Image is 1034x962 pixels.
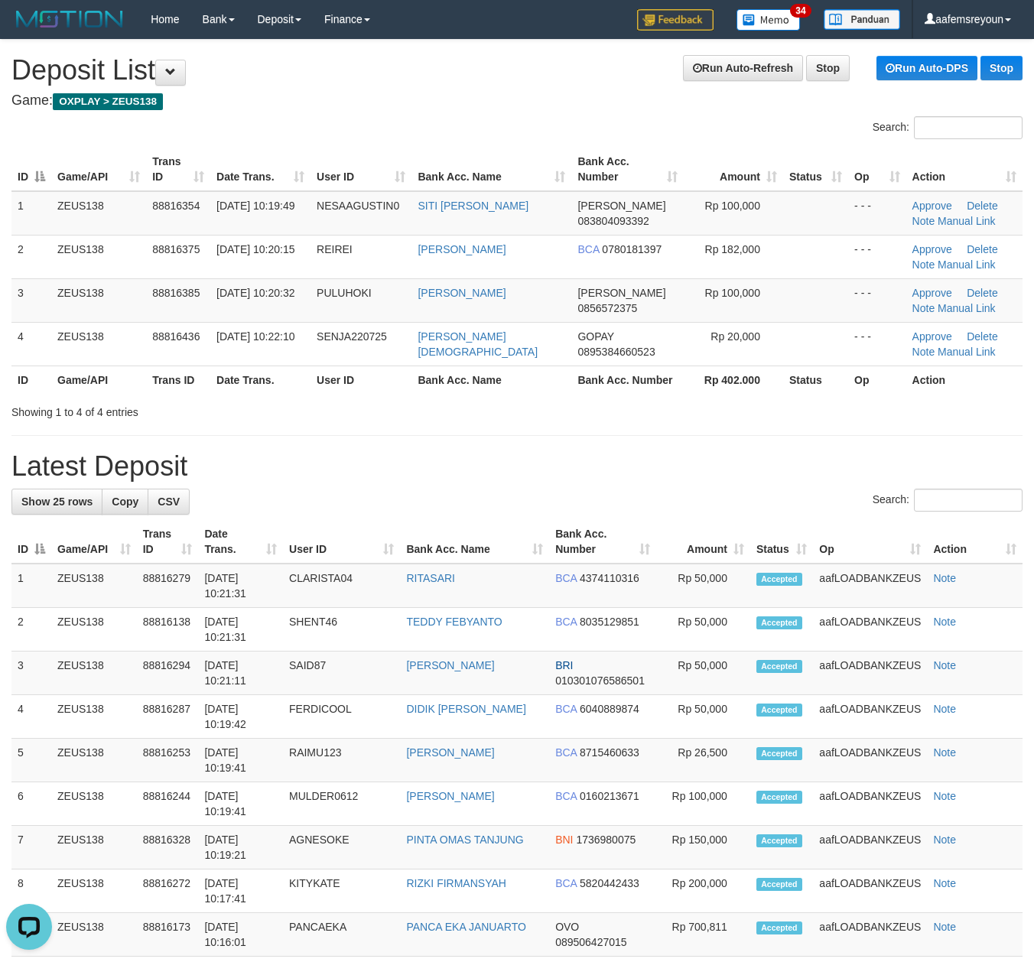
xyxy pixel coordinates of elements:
a: Note [933,877,956,889]
a: [PERSON_NAME] [406,659,494,671]
th: Bank Acc. Number [571,366,683,394]
a: Note [912,215,935,227]
span: 88816385 [152,287,200,299]
td: 4 [11,322,51,366]
td: - - - [848,235,906,278]
span: Accepted [756,791,802,804]
a: Stop [980,56,1023,80]
td: ZEUS138 [51,695,137,739]
th: Bank Acc. Name: activate to sort column ascending [411,148,571,191]
th: Op [848,366,906,394]
h4: Game: [11,93,1023,109]
input: Search: [914,116,1023,139]
th: Bank Acc. Number: activate to sort column ascending [549,520,656,564]
td: ZEUS138 [51,826,137,869]
td: aafLOADBANKZEUS [813,782,927,826]
th: Status [783,366,848,394]
span: 34 [790,4,811,18]
th: Game/API: activate to sort column ascending [51,148,146,191]
td: 7 [11,826,51,869]
th: ID: activate to sort column descending [11,520,51,564]
th: User ID: activate to sort column ascending [283,520,400,564]
th: Trans ID [146,366,210,394]
div: Showing 1 to 4 of 4 entries [11,398,419,420]
td: SAID87 [283,652,400,695]
span: 88816375 [152,243,200,255]
button: Open LiveChat chat widget [6,6,52,52]
th: Action: activate to sort column ascending [927,520,1023,564]
span: Copy 0160213671 to clipboard [580,790,639,802]
td: ZEUS138 [51,913,137,957]
a: Note [933,659,956,671]
img: panduan.png [824,9,900,30]
a: Run Auto-Refresh [683,55,803,81]
a: Note [933,572,956,584]
a: Delete [967,200,997,212]
th: Date Trans.: activate to sort column ascending [198,520,283,564]
span: NESAAGUSTIN0 [317,200,399,212]
td: aafLOADBANKZEUS [813,913,927,957]
a: Approve [912,287,952,299]
span: Rp 20,000 [710,330,760,343]
td: aafLOADBANKZEUS [813,695,927,739]
span: OXPLAY > ZEUS138 [53,93,163,110]
a: Manual Link [938,302,996,314]
th: User ID: activate to sort column ascending [311,148,411,191]
a: Manual Link [938,215,996,227]
span: Copy 4374110316 to clipboard [580,572,639,584]
td: ZEUS138 [51,608,137,652]
span: Accepted [756,921,802,934]
th: User ID [311,366,411,394]
span: BCA [577,243,599,255]
td: 88816279 [137,564,199,608]
a: [PERSON_NAME][DEMOGRAPHIC_DATA] [418,330,538,358]
td: 88816253 [137,739,199,782]
th: Game/API: activate to sort column ascending [51,520,137,564]
th: Bank Acc. Name: activate to sort column ascending [400,520,549,564]
a: Note [933,834,956,846]
span: CSV [158,496,180,508]
label: Search: [873,116,1023,139]
td: 1 [11,564,51,608]
td: 3 [11,278,51,322]
td: [DATE] 10:21:31 [198,608,283,652]
td: [DATE] 10:16:01 [198,913,283,957]
span: Copy 0780181397 to clipboard [602,243,662,255]
a: [PERSON_NAME] [406,790,494,802]
td: Rp 26,500 [656,739,750,782]
span: [DATE] 10:20:32 [216,287,294,299]
a: Stop [806,55,850,81]
th: Op: activate to sort column ascending [813,520,927,564]
td: Rp 50,000 [656,608,750,652]
td: FERDICOOL [283,695,400,739]
td: aafLOADBANKZEUS [813,826,927,869]
td: 2 [11,235,51,278]
span: [PERSON_NAME] [577,287,665,299]
span: BNI [555,834,573,846]
a: Run Auto-DPS [876,56,977,80]
td: 88816328 [137,826,199,869]
span: Show 25 rows [21,496,93,508]
th: Amount: activate to sort column ascending [656,520,750,564]
td: [DATE] 10:21:11 [198,652,283,695]
span: Copy 5820442433 to clipboard [580,877,639,889]
a: Note [933,703,956,715]
td: Rp 700,811 [656,913,750,957]
th: Amount: activate to sort column ascending [684,148,783,191]
td: - - - [848,278,906,322]
td: 88816294 [137,652,199,695]
a: RITASARI [406,572,455,584]
td: PANCAEKA [283,913,400,957]
span: Accepted [756,660,802,673]
td: aafLOADBANKZEUS [813,869,927,913]
td: CLARISTA04 [283,564,400,608]
td: - - - [848,322,906,366]
span: Accepted [756,704,802,717]
th: Trans ID: activate to sort column ascending [137,520,199,564]
span: Rp 182,000 [705,243,760,255]
a: Approve [912,243,952,255]
span: Accepted [756,573,802,586]
span: Accepted [756,616,802,629]
a: Delete [967,287,997,299]
h1: Latest Deposit [11,451,1023,482]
